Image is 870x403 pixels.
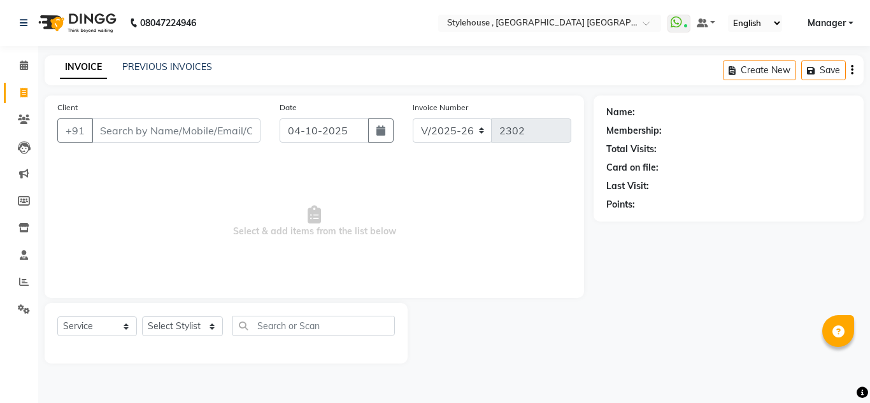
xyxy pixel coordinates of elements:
iframe: chat widget [817,352,857,390]
input: Search by Name/Mobile/Email/Code [92,118,260,143]
span: Manager [808,17,846,30]
img: logo [32,5,120,41]
div: Name: [606,106,635,119]
span: Select & add items from the list below [57,158,571,285]
a: PREVIOUS INVOICES [122,61,212,73]
div: Membership: [606,124,662,138]
div: Points: [606,198,635,211]
label: Date [280,102,297,113]
div: Last Visit: [606,180,649,193]
a: INVOICE [60,56,107,79]
div: Card on file: [606,161,659,174]
label: Client [57,102,78,113]
label: Invoice Number [413,102,468,113]
input: Search or Scan [232,316,395,336]
b: 08047224946 [140,5,196,41]
div: Total Visits: [606,143,657,156]
button: Create New [723,60,796,80]
button: +91 [57,118,93,143]
button: Save [801,60,846,80]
